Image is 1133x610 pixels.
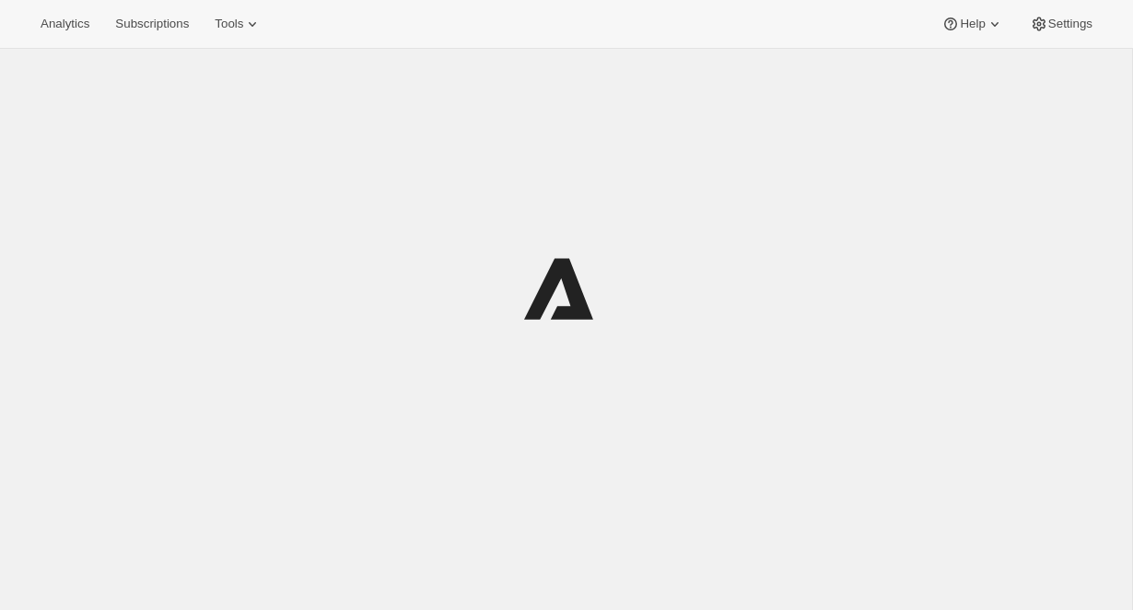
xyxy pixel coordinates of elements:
[204,11,273,37] button: Tools
[215,17,243,31] span: Tools
[29,11,100,37] button: Analytics
[930,11,1014,37] button: Help
[1019,11,1104,37] button: Settings
[115,17,189,31] span: Subscriptions
[41,17,89,31] span: Analytics
[104,11,200,37] button: Subscriptions
[960,17,985,31] span: Help
[1048,17,1092,31] span: Settings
